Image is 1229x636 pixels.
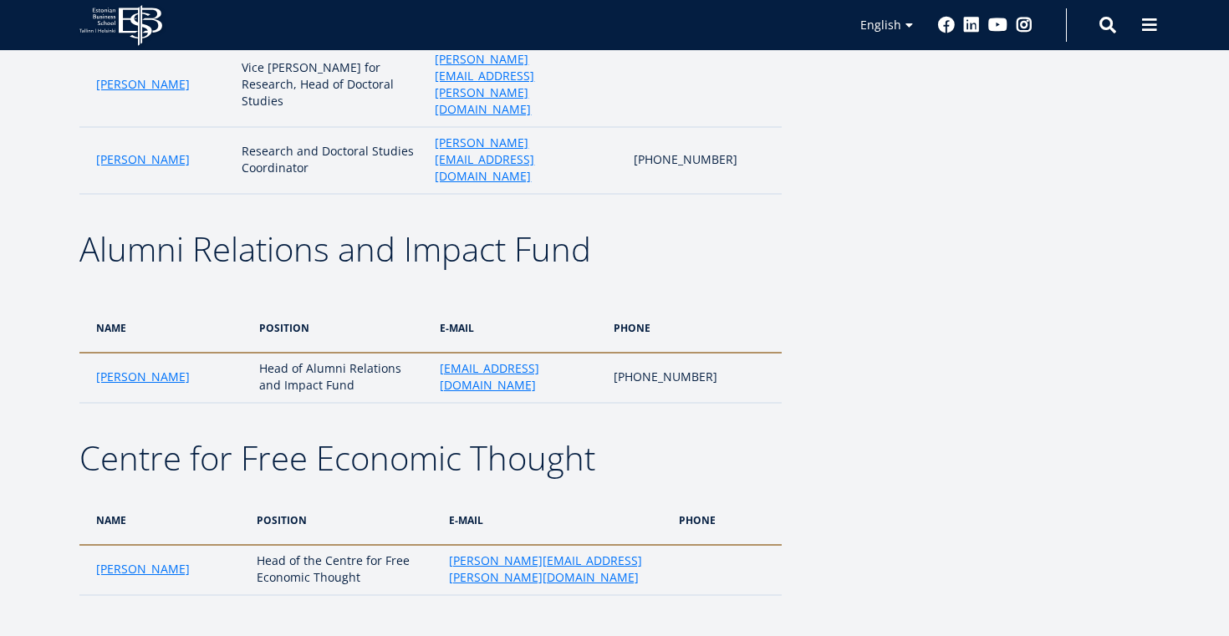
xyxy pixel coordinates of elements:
[988,17,1007,33] a: Youtube
[605,353,782,403] td: [PHONE_NUMBER]
[79,437,782,479] h2: Centre for Free Economic Thought
[96,151,190,168] a: [PERSON_NAME]
[79,303,251,353] th: nAME
[248,545,441,595] td: Head of the Centre for Free Economic Thought
[963,17,980,33] a: Linkedin
[248,496,441,545] th: POSITION
[435,135,617,185] a: [PERSON_NAME][EMAIL_ADDRESS][DOMAIN_NAME]
[96,369,190,385] a: [PERSON_NAME]
[435,51,617,118] a: [PERSON_NAME][EMAIL_ADDRESS][PERSON_NAME][DOMAIN_NAME]
[79,228,782,270] h2: Alumni Relations and Impact Fund
[440,360,598,394] a: [EMAIL_ADDRESS][DOMAIN_NAME]
[233,43,426,127] td: Vice [PERSON_NAME] for Research, Head of Doctoral Studies
[79,496,248,545] th: nAME
[233,127,426,194] td: Research and Doctoral Studies Coordinator
[625,127,782,194] td: [PHONE_NUMBER]
[938,17,955,33] a: Facebook
[251,303,431,353] th: POSITION
[449,552,662,586] a: [PERSON_NAME][EMAIL_ADDRESS][PERSON_NAME][DOMAIN_NAME]
[605,303,782,353] th: PHONE
[441,496,671,545] th: e-MAIL
[671,496,782,545] th: PHONE
[1016,17,1033,33] a: Instagram
[96,76,190,93] a: [PERSON_NAME]
[431,303,606,353] th: e-MAIL
[96,561,190,577] a: [PERSON_NAME]
[251,353,431,403] td: Head of Alumni Relations and Impact Fund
